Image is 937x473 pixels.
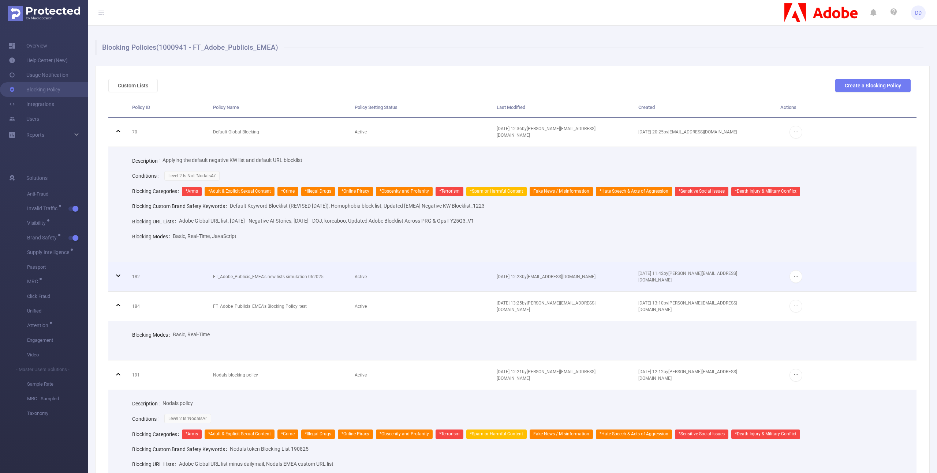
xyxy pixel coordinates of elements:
[355,129,367,135] span: Active
[27,377,88,391] span: Sample Rate
[27,250,72,255] span: Supply Intelligence
[132,158,163,164] label: Description
[355,304,367,309] span: Active
[26,132,44,138] span: Reports
[497,300,596,312] span: [DATE] 13:25 by [PERSON_NAME][EMAIL_ADDRESS][DOMAIN_NAME]
[596,187,672,196] span: *Hate Speech & Acts of Aggression
[208,360,349,390] td: Nodals blocking policy
[230,446,309,452] span: Nodals token Blocking List 190825
[9,111,39,126] a: Users
[436,430,463,439] span: *Terrorism
[127,292,208,321] td: 184
[675,430,728,439] span: *Sensitive Social Issues
[731,430,800,439] span: *Death Injury & Military Conflict
[163,400,193,406] span: Nodals policy
[780,105,796,110] span: Actions
[355,372,367,378] span: Active
[466,187,527,196] span: *Spam or Harmful Content
[675,187,728,196] span: *Sensitive Social Issues
[132,173,161,179] label: Conditions
[132,431,182,437] label: Blocking Categories
[205,187,275,196] span: *Adult & Explicit Sexual Content
[301,187,335,196] span: *Illegal Drugs
[9,97,54,111] a: Integrations
[9,68,68,82] a: Usage Notification
[127,262,208,292] td: 182
[301,430,335,439] span: *Illegal Drugs
[179,461,333,467] span: Adobe Global URL list minus dailymail, Nodals EMEA custom URL list
[132,332,173,338] label: Blocking Modes
[27,391,88,406] span: MRC - Sampled
[108,83,158,88] a: Custom Lists
[26,128,44,142] a: Reports
[132,105,150,110] span: Policy ID
[915,5,922,20] span: DD
[132,416,161,422] label: Conditions
[164,171,220,181] span: Level 2 Is Not 'NodalsAi'
[27,289,88,304] span: Click Fraud
[638,369,737,381] span: [DATE] 12:12 by [PERSON_NAME][EMAIL_ADDRESS][DOMAIN_NAME]
[638,105,655,110] span: Created
[277,430,298,439] span: *Crime
[530,187,593,196] span: Fake News / Misinformation
[530,430,593,439] span: Fake News / Misinformation
[355,105,397,110] span: Policy Setting Status
[436,187,463,196] span: *Terrorism
[27,323,51,328] span: Attention
[27,235,59,240] span: Brand Safety
[205,430,275,439] span: *Adult & Explicit Sexual Content
[132,234,173,239] label: Blocking Modes
[208,118,349,147] td: Default Global Blocking
[355,274,367,279] span: Active
[173,332,210,337] span: Basic, Real-Time
[27,260,88,275] span: Passport
[497,274,596,279] span: [DATE] 12:23 by [EMAIL_ADDRESS][DOMAIN_NAME]
[163,157,302,163] span: Applying the default negative KW list and default URL blocklist
[338,187,373,196] span: *Online Piracy
[638,129,737,135] span: [DATE] 20:25 by [EMAIL_ADDRESS][DOMAIN_NAME]
[27,348,88,362] span: Video
[466,430,527,439] span: *Spam or Harmful Content
[497,126,596,138] span: [DATE] 12:36 by [PERSON_NAME][EMAIL_ADDRESS][DOMAIN_NAME]
[9,82,60,97] a: Blocking Policy
[27,304,88,318] span: Unified
[376,187,433,196] span: *Obscenity and Profanity
[9,38,47,53] a: Overview
[26,171,48,185] span: Solutions
[132,461,179,467] label: Blocking URL Lists
[338,430,373,439] span: *Online Piracy
[132,446,230,452] label: Blocking Custom Brand Safety Keywords
[638,300,737,312] span: [DATE] 13:10 by [PERSON_NAME][EMAIL_ADDRESS][DOMAIN_NAME]
[182,187,202,196] span: *Arms
[277,187,298,196] span: *Crime
[596,430,672,439] span: *Hate Speech & Acts of Aggression
[127,118,208,147] td: 70
[27,187,88,201] span: Anti-Fraud
[9,53,68,68] a: Help Center (New)
[638,271,737,283] span: [DATE] 11:42 by [PERSON_NAME][EMAIL_ADDRESS][DOMAIN_NAME]
[182,430,202,439] span: *Arms
[164,414,211,423] span: Level 2 Is 'NodalsAi'
[132,203,230,209] label: Blocking Custom Brand Safety Keywords
[132,219,179,224] label: Blocking URL Lists
[27,206,60,211] span: Invalid Traffic
[108,79,158,92] button: Custom Lists
[789,300,802,313] button: icon: ellipsis
[208,262,349,292] td: FT_Adobe_Publicis_EMEA's new lists simulation 062025
[789,369,802,382] button: icon: ellipsis
[27,279,41,284] span: MRC
[731,187,800,196] span: *Death Injury & Military Conflict
[789,126,802,139] button: icon: ellipsis
[132,401,163,406] label: Description
[835,79,911,92] button: Create a Blocking Policy
[789,270,802,283] button: icon: ellipsis
[213,105,239,110] span: Policy Name
[27,406,88,421] span: Taxonomy
[132,188,182,194] label: Blocking Categories
[8,6,80,21] img: Protected Media
[95,40,923,55] h1: Blocking Policies (1000941 - FT_Adobe_Publicis_EMEA)
[497,105,525,110] span: Last Modified
[208,292,349,321] td: FT_Adobe_Publicis_EMEA's Blocking Policy_test
[27,220,48,226] span: Visibility
[27,333,88,348] span: Engagement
